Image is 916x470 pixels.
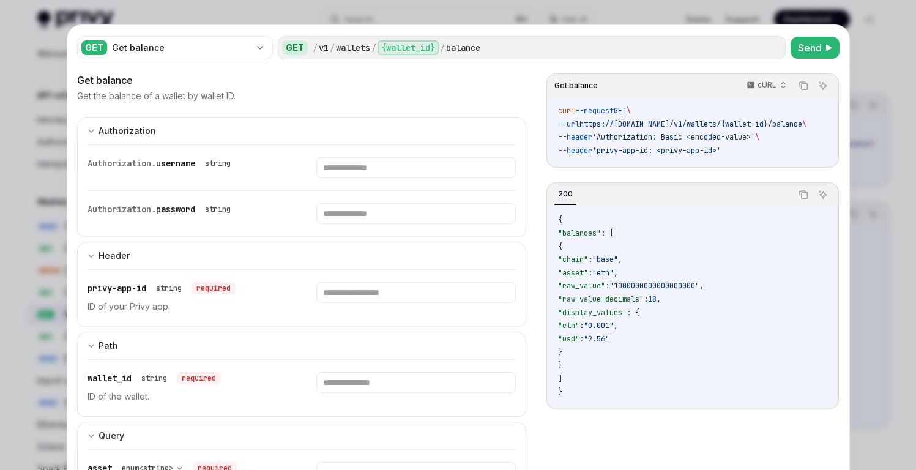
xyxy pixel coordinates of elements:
div: v1 [319,42,329,54]
span: } [558,360,562,370]
button: expand input section [77,117,527,144]
span: : [644,294,648,304]
span: \ [755,132,759,142]
div: Authorization [99,124,156,138]
span: "2.56" [584,334,609,344]
span: : [ [601,228,614,238]
span: "base" [592,255,618,264]
span: Authorization. [88,158,156,169]
span: : { [627,308,639,318]
p: cURL [758,80,776,90]
span: Send [798,40,822,55]
button: expand input section [77,242,527,269]
button: Ask AI [815,78,831,94]
span: \ [802,119,806,129]
button: expand input section [77,422,527,449]
span: GET [614,106,627,116]
button: Copy the contents from the code block [795,187,811,203]
div: Query [99,428,124,443]
p: ID of the wallet. [88,389,287,404]
div: Get balance [112,42,250,54]
span: 'Authorization: Basic <encoded-value>' [592,132,755,142]
button: expand input section [77,332,527,359]
span: --request [575,106,614,116]
span: \ [627,106,631,116]
span: Authorization. [88,204,156,215]
span: "display_values" [558,308,627,318]
div: privy-app-id [88,282,236,294]
span: : [588,255,592,264]
div: GET [282,40,308,55]
div: string [205,159,231,168]
div: Authorization.password [88,203,236,215]
span: "eth" [558,321,579,330]
span: : [579,334,584,344]
button: cURL [740,75,792,96]
span: "raw_value_decimals" [558,294,644,304]
span: Get balance [554,81,598,91]
span: 18 [648,294,657,304]
span: , [699,281,704,291]
span: , [618,255,622,264]
span: "0.001" [584,321,614,330]
span: "usd" [558,334,579,344]
div: string [205,204,231,214]
span: : [588,268,592,278]
span: username [156,158,195,169]
span: , [614,321,618,330]
span: "asset" [558,268,588,278]
span: } [558,347,562,357]
div: balance [446,42,480,54]
span: : [579,321,584,330]
span: "chain" [558,255,588,264]
span: , [657,294,661,304]
div: wallets [336,42,370,54]
div: / [371,42,376,54]
div: Authorization.username [88,157,236,170]
button: Send [791,37,840,59]
div: Get balance [77,73,527,88]
span: : [605,281,609,291]
p: ID of your Privy app. [88,299,287,314]
span: https://[DOMAIN_NAME]/v1/wallets/{wallet_id}/balance [579,119,802,129]
span: --url [558,119,579,129]
p: Get the balance of a wallet by wallet ID. [77,90,236,102]
div: required [177,372,221,384]
div: / [313,42,318,54]
div: Path [99,338,118,353]
span: "eth" [592,268,614,278]
span: 'privy-app-id: <privy-app-id>' [592,146,721,155]
div: string [141,373,167,383]
div: Header [99,248,130,263]
span: "1000000000000000000" [609,281,699,291]
div: required [192,282,236,294]
span: { [558,215,562,225]
div: string [156,283,182,293]
div: 200 [554,187,576,201]
span: "raw_value" [558,281,605,291]
span: --header [558,132,592,142]
span: --header [558,146,592,155]
span: "balances" [558,228,601,238]
span: curl [558,106,575,116]
div: GET [81,40,107,55]
span: wallet_id [88,373,132,384]
button: Ask AI [815,187,831,203]
span: , [614,268,618,278]
span: { [558,242,562,252]
div: {wallet_id} [378,40,439,55]
button: Copy the contents from the code block [795,78,811,94]
div: wallet_id [88,372,221,384]
span: privy-app-id [88,283,146,294]
span: } [558,387,562,397]
button: GETGet balance [77,35,273,61]
span: ] [558,374,562,384]
span: password [156,204,195,215]
div: / [330,42,335,54]
div: / [440,42,445,54]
